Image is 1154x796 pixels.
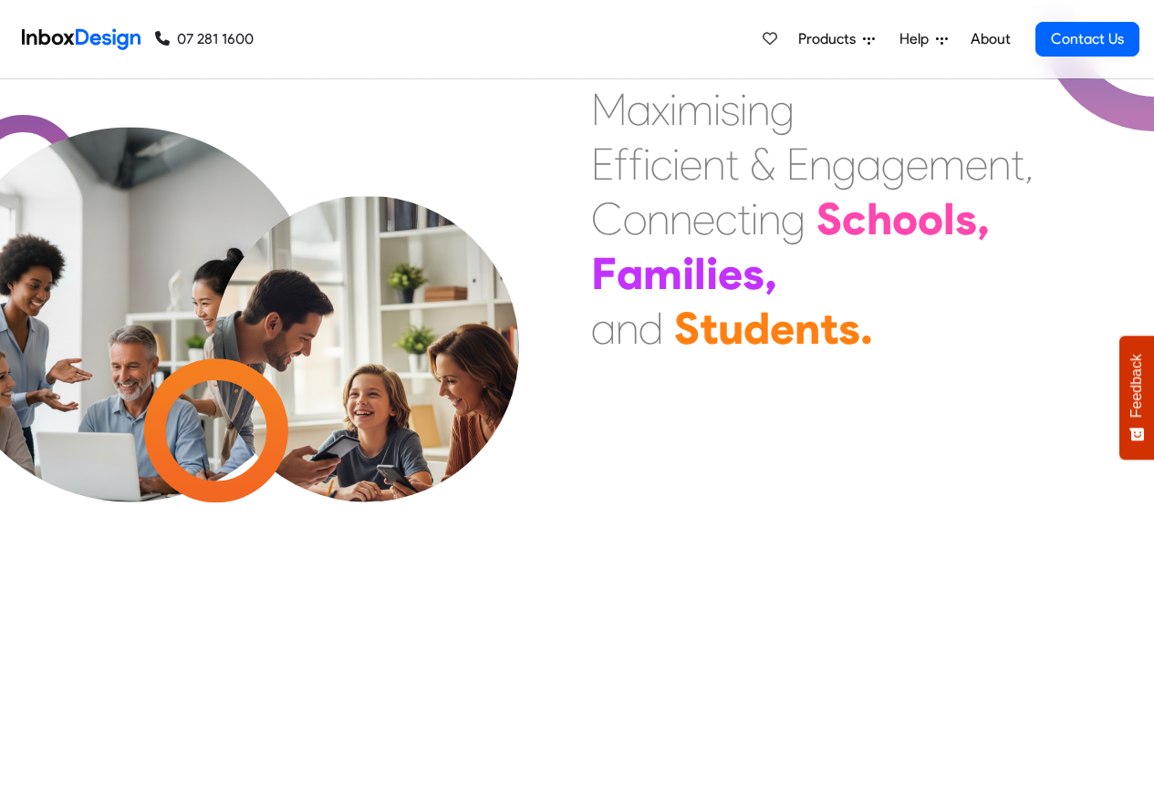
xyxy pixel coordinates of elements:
a: 07 281 1600 [155,28,254,50]
div: n [758,191,781,246]
div: o [623,191,647,246]
div: t [725,137,739,191]
div: a [627,82,651,137]
div: S [816,191,842,246]
div: i [713,82,721,137]
span: Help [899,28,936,50]
div: l [694,246,706,301]
a: Contact Us [1035,22,1139,57]
div: s [955,191,977,246]
div: m [929,137,965,191]
div: n [988,137,1011,191]
div: g [832,137,857,191]
div: i [643,137,650,191]
div: n [616,301,639,356]
div: f [629,137,643,191]
div: f [614,137,629,191]
div: c [715,191,737,246]
div: h [867,191,892,246]
div: a [591,301,616,356]
div: t [820,301,838,356]
div: e [965,137,988,191]
div: c [650,137,672,191]
div: s [743,246,764,301]
div: E [786,137,809,191]
div: Maximising Efficient & Engagement, Connecting Schools, Families, and Students. [591,82,1034,356]
div: n [795,301,820,356]
div: , [977,191,990,246]
div: n [702,137,725,191]
div: i [740,82,747,137]
div: i [670,82,677,137]
div: a [857,137,881,191]
div: e [718,246,743,301]
div: e [770,301,795,356]
div: e [906,137,929,191]
div: C [591,191,623,246]
button: Feedback - Show survey [1119,336,1154,460]
div: o [918,191,943,246]
div: . [860,301,873,356]
span: Products [798,28,863,50]
div: o [892,191,918,246]
div: S [674,301,700,356]
div: i [682,246,694,301]
div: a [617,246,643,301]
div: M [591,82,627,137]
div: i [706,246,718,301]
div: , [764,246,777,301]
div: n [670,191,692,246]
div: m [677,82,713,137]
div: s [838,301,860,356]
div: l [943,191,955,246]
div: d [639,301,663,356]
a: Help [892,21,955,57]
div: n [809,137,832,191]
div: E [591,137,614,191]
div: s [721,82,740,137]
div: e [680,137,702,191]
div: F [591,246,617,301]
div: n [647,191,670,246]
span: Feedback [1128,354,1145,418]
div: t [700,301,718,356]
img: parents_with_child.png [175,196,557,578]
div: t [1011,137,1024,191]
a: Products [791,21,882,57]
div: g [781,191,806,246]
div: c [842,191,867,246]
a: About [965,21,1015,57]
div: t [737,191,751,246]
div: & [750,137,775,191]
div: m [643,246,682,301]
div: , [1024,137,1034,191]
div: e [692,191,715,246]
div: d [743,301,770,356]
div: n [747,82,770,137]
div: i [751,191,758,246]
div: i [672,137,680,191]
div: u [718,301,743,356]
div: x [651,82,670,137]
div: g [770,82,795,137]
div: g [881,137,906,191]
